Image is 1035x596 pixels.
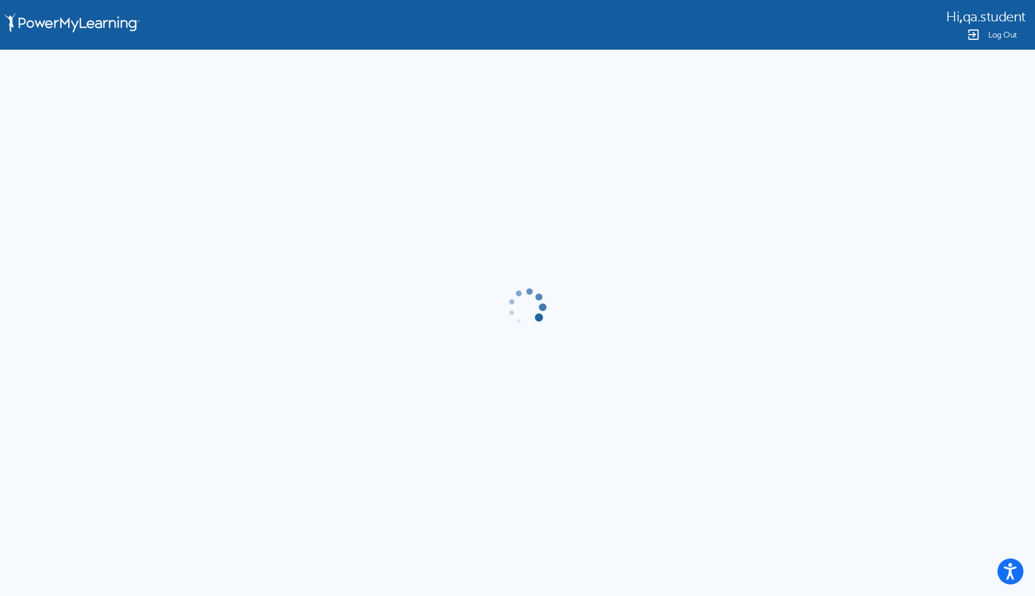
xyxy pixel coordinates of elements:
[505,286,548,329] img: gif-load2.gif
[946,9,959,25] span: Hi
[946,8,1026,25] div: ,
[963,9,1026,25] span: qa.student
[988,31,1017,39] span: Log Out
[966,28,980,42] img: Logout Icon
